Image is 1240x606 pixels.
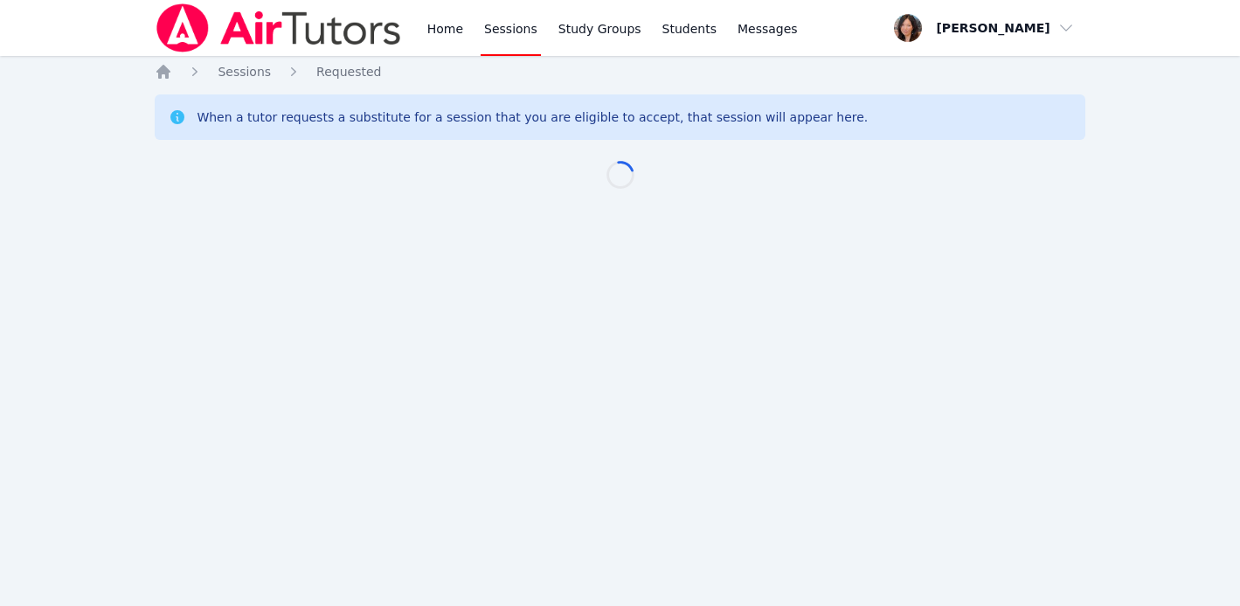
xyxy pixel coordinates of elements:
[316,65,381,79] span: Requested
[155,63,1084,80] nav: Breadcrumb
[738,20,798,38] span: Messages
[218,63,271,80] a: Sessions
[316,63,381,80] a: Requested
[218,65,271,79] span: Sessions
[155,3,402,52] img: Air Tutors
[197,108,868,126] div: When a tutor requests a substitute for a session that you are eligible to accept, that session wi...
